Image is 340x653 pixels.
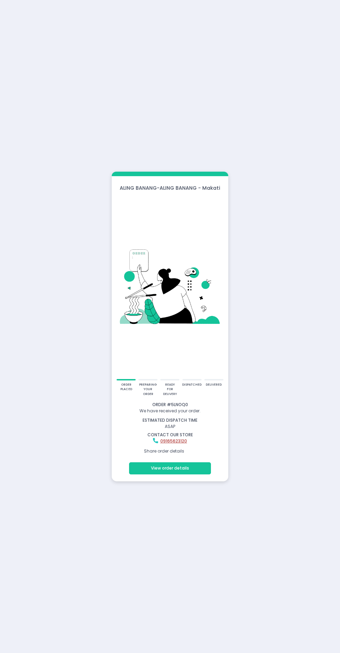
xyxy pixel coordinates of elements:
div: ASAP [109,417,232,430]
div: ready for delivery [162,383,177,397]
div: estimated dispatch time [113,417,227,423]
div: We have received your order. [113,408,227,414]
button: View order details [129,462,211,475]
div: dispatched [182,383,202,387]
div: contact our store [113,432,227,438]
div: order placed [119,383,134,392]
div: Share order details [113,445,227,458]
a: 09165623120 [160,438,187,444]
div: ALING BANANG - ALING BANANG - Makati [112,184,228,192]
div: delivered [206,383,222,387]
img: talkie [118,196,222,379]
div: preparing your order [139,383,157,397]
div: Order # 5LNOQ0 [113,402,227,408]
